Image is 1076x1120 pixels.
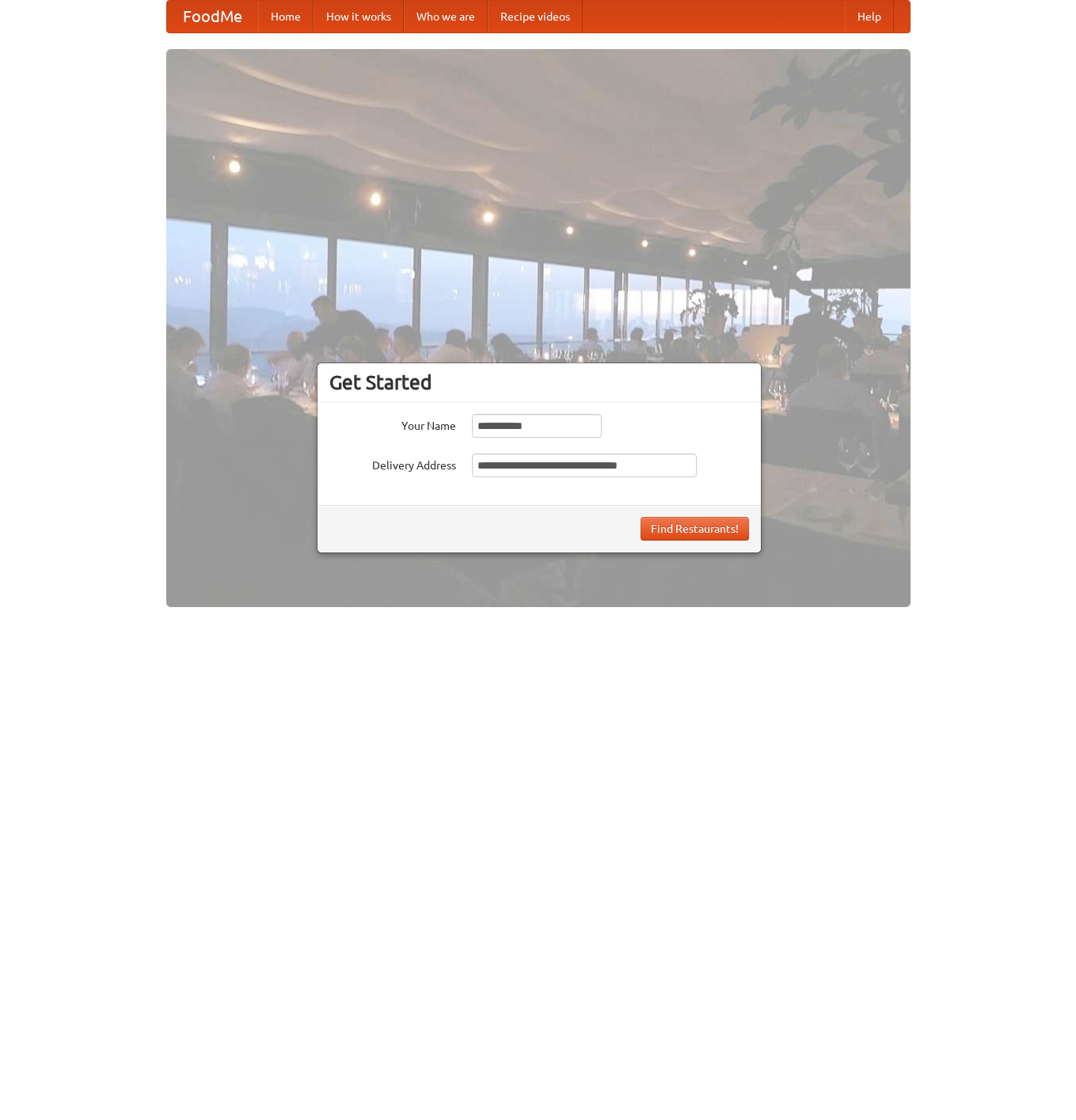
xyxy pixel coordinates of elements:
a: Recipe videos [488,1,583,32]
label: Your Name [329,414,456,434]
label: Delivery Address [329,454,456,473]
a: FoodMe [167,1,258,32]
button: Find Restaurants! [641,517,749,541]
a: Who we are [404,1,488,32]
a: Help [845,1,894,32]
a: How it works [314,1,404,32]
h3: Get Started [329,370,749,394]
a: Home [258,1,314,32]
